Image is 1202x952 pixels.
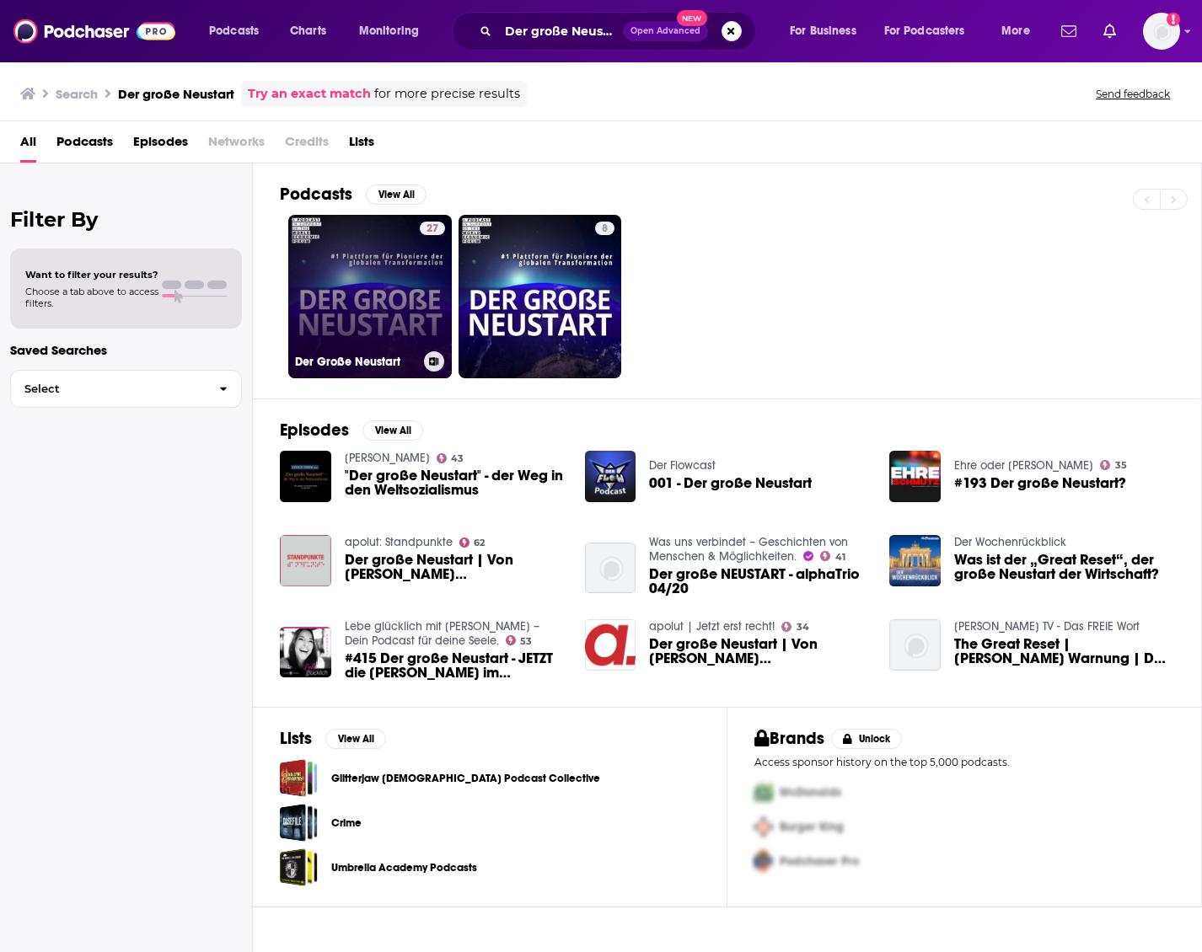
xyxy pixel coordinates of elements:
a: Show notifications dropdown [1054,17,1083,45]
button: open menu [197,18,281,45]
input: Search podcasts, credits, & more... [498,18,623,45]
span: Open Advanced [631,27,700,35]
a: Charts [279,18,336,45]
button: View All [325,729,386,749]
a: #193 Der große Neustart? [889,451,941,502]
img: User Profile [1143,13,1180,50]
span: Der große Neustart | Von [PERSON_NAME] [PERSON_NAME] [649,637,869,666]
a: Der große NEUSTART - alphaTrio 04/20 [649,567,869,596]
img: Podchaser - Follow, Share and Rate Podcasts [13,15,175,47]
button: Open AdvancedNew [623,21,708,41]
a: #415 Der große Neustart - JETZT die Wende im Mensch Sein [345,651,565,680]
a: "Der große Neustart" - der Weg in den Weltsozialismus [345,468,565,497]
a: 53 [506,635,533,645]
img: Third Pro Logo [748,844,780,879]
a: Podcasts [56,128,113,163]
a: 001 - Der große Neustart [649,476,812,490]
span: Der große Neustart | Von [PERSON_NAME] [PERSON_NAME] [345,553,565,581]
span: 34 [797,623,809,631]
p: Saved Searches [10,342,242,358]
button: Send feedback [1091,87,1175,101]
a: Crime [331,814,362,832]
p: Access sponsor history on the top 5,000 podcasts. [754,756,1174,768]
a: Lebe glücklich mit Linda Giese – Dein Podcast für deine Seele. [345,619,539,648]
span: Podchaser Pro [780,854,859,869]
a: 43 [437,453,464,463]
a: Was uns verbindet – Geschichten von Menschen & Möglichkeiten. [649,535,848,564]
span: For Business [790,19,856,43]
a: Glitterjaw Queer Podcast Collective [280,759,318,797]
a: #415 Der große Neustart - JETZT die Wende im Mensch Sein [280,627,331,678]
a: Lists [349,128,374,163]
button: open menu [347,18,441,45]
a: Show notifications dropdown [1097,17,1123,45]
a: apolut: Standpunkte [345,535,453,549]
span: 41 [835,554,845,561]
span: 27 [427,221,438,238]
a: 8 [595,222,614,235]
h2: Lists [280,728,312,749]
span: New [677,10,707,26]
img: The Great Reset | Hans Georg Maassens Warnung | Der Grosse Neustart | Gretas Drohung [889,619,941,671]
a: Umbrella Academy Podcasts [331,858,477,877]
span: Monitoring [359,19,419,43]
button: Unlock [831,729,903,749]
svg: Add a profile image [1167,13,1180,26]
span: 43 [451,455,464,463]
a: Episodes [133,128,188,163]
a: apolut | Jetzt erst recht! [649,619,775,634]
a: EpisodesView All [280,420,423,441]
span: 35 [1115,462,1127,469]
span: Burger King [780,820,844,834]
div: Search podcasts, credits, & more... [468,12,772,51]
span: 53 [520,638,532,645]
a: Thorsten Polleit [345,451,430,465]
a: 8 [459,215,622,378]
h2: Episodes [280,420,349,441]
a: Glitterjaw [DEMOGRAPHIC_DATA] Podcast Collective [331,769,600,788]
a: All [20,128,36,163]
img: 001 - Der große Neustart [585,451,636,502]
span: Was ist der „Great Reset“, der große Neustart der Wirtschaft? [954,553,1174,581]
span: 8 [602,221,608,238]
a: #193 Der große Neustart? [954,476,1126,490]
a: 34 [781,622,809,632]
a: The Great Reset | Hans Georg Maassens Warnung | Der Grosse Neustart | Gretas Drohung [954,637,1174,666]
a: ListsView All [280,728,386,749]
img: First Pro Logo [748,775,780,810]
a: 27 [420,222,445,235]
a: 62 [459,538,486,548]
button: View All [366,185,427,205]
a: Umbrella Academy Podcasts [280,848,318,886]
a: Der Flowcast [649,458,716,473]
img: Der große Neustart | Von Gustav Viktor Śmigielski [585,619,636,671]
h2: Filter By [10,207,242,232]
span: Credits [285,128,329,163]
a: 41 [820,551,845,561]
img: Was ist der „Great Reset“, der große Neustart der Wirtschaft? [889,535,941,586]
h2: Podcasts [280,184,352,205]
a: Try an exact match [248,84,371,104]
span: The Great Reset | [PERSON_NAME] Warnung | Der Grosse Neustart | [PERSON_NAME] [954,637,1174,666]
img: Second Pro Logo [748,810,780,844]
h2: Brands [754,728,824,749]
span: More [1001,19,1030,43]
a: 35 [1100,460,1127,470]
span: Charts [290,19,326,43]
span: Want to filter your results? [25,269,158,281]
img: Der große NEUSTART - alphaTrio 04/20 [585,543,636,594]
span: Logged in as HannahCR [1143,13,1180,50]
span: McDonalds [780,785,841,800]
img: Der große Neustart | Von Gustav Viktor Śmigielski [280,535,331,586]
